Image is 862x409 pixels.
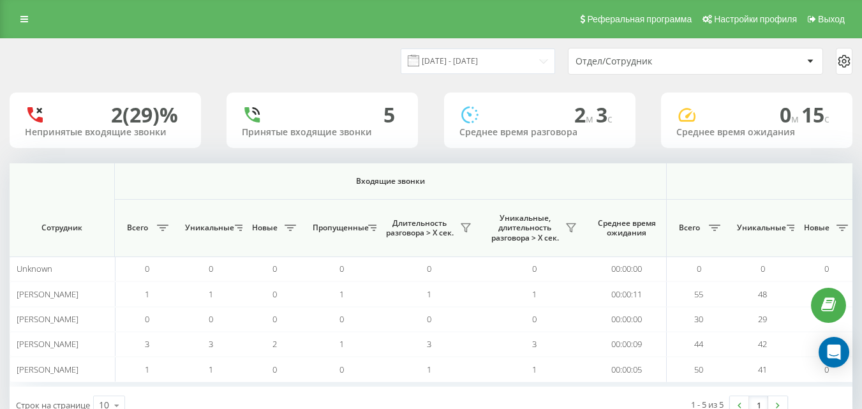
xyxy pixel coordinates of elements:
span: 0 [532,263,537,274]
span: Сотрудник [20,223,103,233]
td: 00:00:05 [587,357,667,382]
div: 2 (29)% [111,103,178,127]
span: 0 [532,313,537,325]
span: 41 [758,364,767,375]
span: 0 [145,313,149,325]
span: 2 [272,338,277,350]
span: 1 [532,288,537,300]
div: Open Intercom Messenger [819,337,849,368]
span: 0 [209,313,213,325]
td: 00:00:00 [587,257,667,281]
span: 44 [694,338,703,350]
span: 15 [801,101,829,128]
span: [PERSON_NAME] [17,313,78,325]
span: 3 [427,338,431,350]
span: 0 [427,263,431,274]
span: 0 [272,364,277,375]
div: Непринятые входящие звонки [25,127,186,138]
span: 0 [824,263,829,274]
span: м [791,112,801,126]
span: 3 [209,338,213,350]
span: 0 [272,288,277,300]
span: 1 [427,288,431,300]
span: Новые [249,223,281,233]
span: Всего [673,223,705,233]
span: 50 [694,364,703,375]
span: 0 [761,263,765,274]
span: 0 [339,364,344,375]
span: 1 [339,338,344,350]
td: 00:00:11 [587,281,667,306]
span: Новые [801,223,833,233]
span: 0 [780,101,801,128]
span: 0 [272,263,277,274]
span: Всего [121,223,153,233]
span: 0 [339,263,344,274]
span: 0 [427,313,431,325]
span: c [824,112,829,126]
span: 29 [758,313,767,325]
span: 1 [209,288,213,300]
span: 0 [339,313,344,325]
div: Отдел/Сотрудник [576,56,728,67]
span: Уникальные [185,223,231,233]
div: Среднее время разговора [459,127,620,138]
span: 0 [824,364,829,375]
span: Среднее время ожидания [597,218,657,238]
span: 1 [339,288,344,300]
div: Принятые входящие звонки [242,127,403,138]
span: 3 [145,338,149,350]
span: c [607,112,613,126]
span: Пропущенные [313,223,364,233]
span: 0 [697,263,701,274]
span: 2 [574,101,596,128]
span: Выход [818,14,845,24]
span: 0 [145,263,149,274]
span: [PERSON_NAME] [17,288,78,300]
span: Настройки профиля [714,14,797,24]
span: 0 [209,263,213,274]
span: Реферальная программа [587,14,692,24]
span: Unknown [17,263,52,274]
span: Входящие звонки [148,176,633,186]
span: Уникальные, длительность разговора > Х сек. [488,213,561,243]
span: 55 [694,288,703,300]
span: Уникальные [737,223,783,233]
span: 1 [145,364,149,375]
div: 5 [383,103,395,127]
div: Среднее время ожидания [676,127,837,138]
span: 1 [532,364,537,375]
span: [PERSON_NAME] [17,338,78,350]
span: [PERSON_NAME] [17,364,78,375]
span: 42 [758,338,767,350]
span: 1 [209,364,213,375]
span: 30 [694,313,703,325]
span: 0 [272,313,277,325]
span: м [586,112,596,126]
td: 00:00:00 [587,307,667,332]
span: 3 [596,101,613,128]
span: 3 [532,338,537,350]
span: 48 [758,288,767,300]
span: 1 [145,288,149,300]
span: 1 [427,364,431,375]
td: 00:00:09 [587,332,667,357]
span: Длительность разговора > Х сек. [383,218,456,238]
